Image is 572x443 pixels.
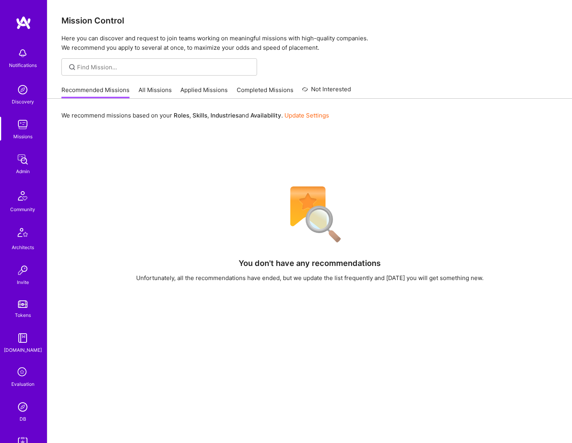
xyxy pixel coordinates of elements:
a: Update Settings [284,112,329,119]
img: bell [15,45,31,61]
a: Completed Missions [237,86,293,99]
img: Architects [13,224,32,243]
div: Missions [13,132,32,141]
a: Applied Missions [180,86,228,99]
a: Not Interested [302,85,351,99]
img: discovery [15,82,31,98]
img: No Results [277,181,343,248]
div: Notifications [9,61,37,69]
div: [DOMAIN_NAME] [4,346,42,354]
img: Admin Search [15,399,31,415]
img: Invite [15,262,31,278]
div: Evaluation [11,380,34,388]
div: Discovery [12,98,34,106]
img: Community [13,186,32,205]
div: Invite [17,278,29,286]
img: guide book [15,330,31,346]
div: Unfortunately, all the recommendations have ended, but we update the list frequently and [DATE] y... [136,274,484,282]
div: Tokens [15,311,31,319]
i: icon SelectionTeam [15,365,30,380]
b: Industries [210,112,239,119]
input: Find Mission... [77,63,251,71]
div: Admin [16,167,30,175]
a: Recommended Missions [61,86,130,99]
p: Here you can discover and request to join teams working on meaningful missions with high-quality ... [61,34,558,52]
div: DB [20,415,26,423]
h3: Mission Control [61,16,558,25]
i: icon SearchGrey [68,63,77,72]
b: Roles [174,112,189,119]
img: teamwork [15,117,31,132]
div: Architects [12,243,34,251]
p: We recommend missions based on your , , and . [61,111,329,119]
h4: You don't have any recommendations [239,259,381,268]
img: logo [16,16,31,30]
b: Skills [192,112,207,119]
a: All Missions [139,86,172,99]
img: admin teamwork [15,152,31,167]
div: Community [10,205,35,213]
b: Availability [250,112,281,119]
img: tokens [18,300,27,308]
